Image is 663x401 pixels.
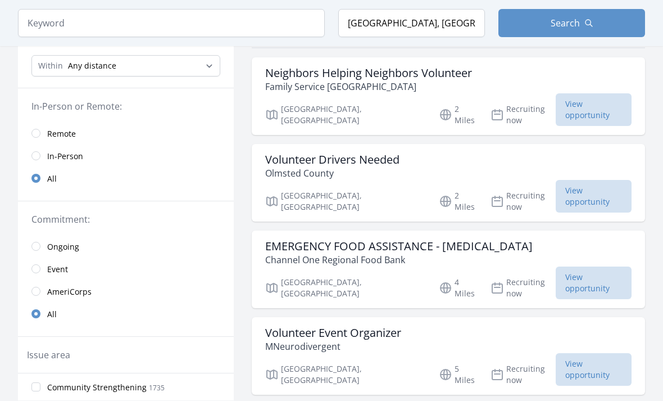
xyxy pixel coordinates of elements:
[18,9,325,37] input: Keyword
[439,363,477,386] p: 5 Miles
[18,258,234,280] a: Event
[338,9,485,37] input: Location
[491,363,556,386] p: Recruiting now
[491,103,556,126] p: Recruiting now
[551,16,580,30] span: Search
[556,180,632,213] span: View opportunity
[47,382,147,393] span: Community Strengthening
[31,100,220,113] legend: In-Person or Remote:
[498,9,645,37] button: Search
[265,80,472,93] p: Family Service [GEOGRAPHIC_DATA]
[265,340,401,353] p: MNeurodivergent
[265,363,425,386] p: [GEOGRAPHIC_DATA], [GEOGRAPHIC_DATA]
[18,145,234,167] a: In-Person
[252,231,645,308] a: EMERGENCY FOOD ASSISTANCE - [MEDICAL_DATA] Channel One Regional Food Bank [GEOGRAPHIC_DATA], [GEO...
[31,55,220,76] select: Search Radius
[18,303,234,325] a: All
[47,264,68,275] span: Event
[491,277,556,299] p: Recruiting now
[18,122,234,145] a: Remote
[47,151,83,162] span: In-Person
[265,103,425,126] p: [GEOGRAPHIC_DATA], [GEOGRAPHIC_DATA]
[31,382,40,391] input: Community Strengthening 1735
[252,57,645,135] a: Neighbors Helping Neighbors Volunteer Family Service [GEOGRAPHIC_DATA] [GEOGRAPHIC_DATA], [GEOGRA...
[47,128,76,139] span: Remote
[265,277,425,299] p: [GEOGRAPHIC_DATA], [GEOGRAPHIC_DATA]
[265,153,399,166] h3: Volunteer Drivers Needed
[491,190,556,213] p: Recruiting now
[252,144,645,222] a: Volunteer Drivers Needed Olmsted County [GEOGRAPHIC_DATA], [GEOGRAPHIC_DATA] 2 Miles Recruiting n...
[265,190,425,213] p: [GEOGRAPHIC_DATA], [GEOGRAPHIC_DATA]
[31,213,220,226] legend: Commitment:
[149,383,165,393] span: 1735
[556,93,632,126] span: View opportunity
[265,253,533,267] p: Channel One Regional Food Bank
[18,280,234,303] a: AmeriCorps
[18,235,234,258] a: Ongoing
[47,286,92,298] span: AmeriCorps
[265,326,401,340] h3: Volunteer Event Organizer
[556,353,632,386] span: View opportunity
[27,348,70,362] legend: Issue area
[47,309,57,320] span: All
[556,267,632,299] span: View opportunity
[439,190,477,213] p: 2 Miles
[439,277,477,299] p: 4 Miles
[265,240,533,253] h3: EMERGENCY FOOD ASSISTANCE - [MEDICAL_DATA]
[265,66,472,80] h3: Neighbors Helping Neighbors Volunteer
[439,103,477,126] p: 2 Miles
[252,317,645,395] a: Volunteer Event Organizer MNeurodivergent [GEOGRAPHIC_DATA], [GEOGRAPHIC_DATA] 5 Miles Recruiting...
[47,241,79,253] span: Ongoing
[18,167,234,190] a: All
[265,166,399,180] p: Olmsted County
[47,173,57,184] span: All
